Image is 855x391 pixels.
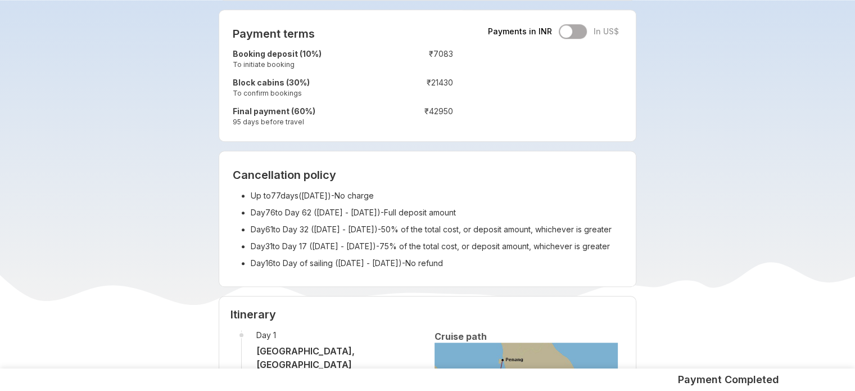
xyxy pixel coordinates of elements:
strong: Block cabins (30%) [233,78,310,87]
h3: Itinerary [230,308,625,321]
span: Day 1 [256,330,420,340]
span: Payments in INR [488,26,552,37]
li: Up to 77 days( [DATE] ) - No charge [251,187,622,204]
td: : [381,46,386,75]
li: Day 31 to Day 17 ( [DATE] - [DATE] ) - 75% of the total cost, or deposit amount, whichever is gre... [251,238,622,255]
td: : [381,75,386,104]
strong: Final payment (60%) [233,106,315,116]
td: ₹ 42950 [386,104,453,132]
small: To confirm bookings [233,88,381,98]
small: 95 days before travel [233,117,381,127]
li: Day 61 to Day 32 ( [DATE] - [DATE] ) - 50% of the total cost, or deposit amount, whichever is gre... [251,221,622,238]
h2: Payment terms [233,27,453,41]
h5: Payment Completed [678,373,779,386]
h5: [GEOGRAPHIC_DATA], [GEOGRAPHIC_DATA] ([GEOGRAPHIC_DATA]) [256,344,420,385]
td: : [381,104,386,132]
td: ₹ 21430 [386,75,453,104]
span: In US$ [594,26,619,37]
td: ₹ 7083 [386,46,453,75]
li: Day 76 to Day 62 ( [DATE] - [DATE] ) - Full deposit amount [251,204,622,221]
h6: Cruise path [435,330,618,343]
strong: Booking deposit (10%) [233,49,322,59]
li: Day 16 to Day of sailing ( [DATE] - [DATE] ) - No refund [251,255,622,272]
small: To initiate booking [233,60,381,69]
h2: Cancellation policy [233,168,622,182]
